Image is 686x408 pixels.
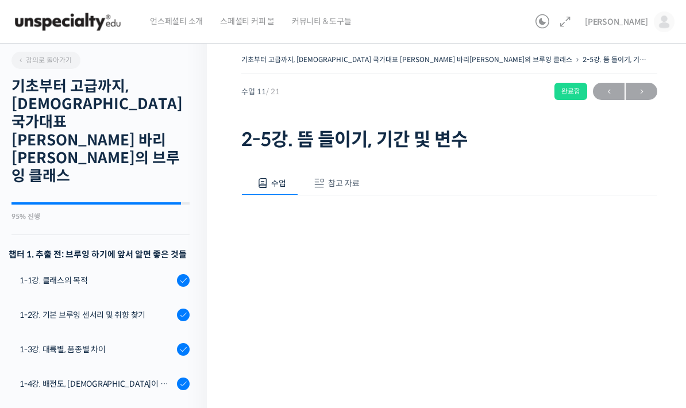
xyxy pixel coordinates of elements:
[20,309,174,321] div: 1-2강. 기본 브루잉 센서리 및 취향 찾기
[328,178,360,188] span: 참고 자료
[585,17,648,27] span: [PERSON_NAME]
[241,55,572,64] a: 기초부터 고급까지, [DEMOGRAPHIC_DATA] 국가대표 [PERSON_NAME] 바리[PERSON_NAME]의 브루잉 클래스
[20,378,174,390] div: 1-4강. 배전도, [DEMOGRAPHIC_DATA]이 미치는 영향
[583,55,668,64] a: 2-5강. 뜸 들이기, 기간 및 변수
[20,343,174,356] div: 1-3강. 대륙별, 품종별 차이
[241,88,280,95] span: 수업 11
[11,213,190,220] div: 95% 진행
[11,52,80,69] a: 강의로 돌아가기
[17,56,72,64] span: 강의로 돌아가기
[9,247,190,262] h3: 챕터 1. 추출 전: 브루잉 하기에 앞서 알면 좋은 것들
[271,178,286,188] span: 수업
[554,83,587,100] div: 완료함
[593,84,625,99] span: ←
[593,83,625,100] a: ←이전
[20,274,174,287] div: 1-1강. 클래스의 목적
[241,129,657,151] h1: 2-5강. 뜸 들이기, 기간 및 변수
[626,84,657,99] span: →
[11,78,190,185] h2: 기초부터 고급까지, [DEMOGRAPHIC_DATA] 국가대표 [PERSON_NAME] 바리[PERSON_NAME]의 브루잉 클래스
[266,87,280,97] span: / 21
[626,83,657,100] a: 다음→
